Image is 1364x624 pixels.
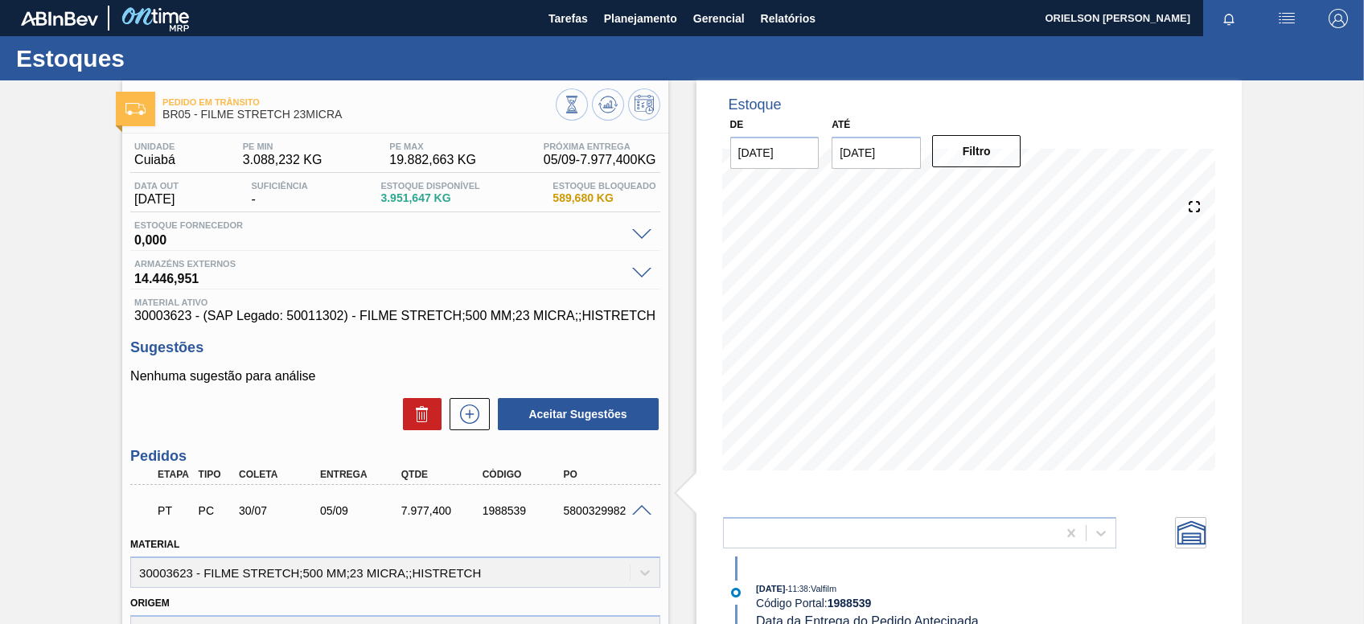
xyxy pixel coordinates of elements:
[592,88,624,121] button: Atualizar Gráfico
[134,298,655,307] span: Material ativo
[130,448,659,465] h3: Pedidos
[154,469,195,480] div: Etapa
[544,153,656,167] span: 05/09 - 7.977,400 KG
[832,119,850,130] label: Até
[134,153,175,167] span: Cuiabá
[130,369,659,384] p: Nenhuma sugestão para análise
[252,181,308,191] span: Suficiência
[756,584,785,593] span: [DATE]
[1277,9,1296,28] img: userActions
[553,192,655,204] span: 589,680 KG
[1329,9,1348,28] img: Logout
[828,597,872,610] strong: 1988539
[832,137,921,169] input: dd/mm/yyyy
[808,584,836,593] span: : Valfilm
[731,588,741,597] img: atual
[316,504,406,517] div: 05/09/2025
[130,597,170,609] label: Origem
[628,88,660,121] button: Programar Estoque
[556,88,588,121] button: Visão Geral dos Estoques
[125,103,146,115] img: Ícone
[162,109,555,121] span: BR05 - FILME STRETCH 23MICRA
[235,504,325,517] div: 30/07/2025
[730,137,820,169] input: dd/mm/yyyy
[395,398,442,430] div: Excluir Sugestões
[397,504,487,517] div: 7.977,400
[730,119,744,130] label: De
[134,269,623,285] span: 14.446,951
[560,504,650,517] div: 5800329982
[490,396,660,432] div: Aceitar Sugestões
[316,469,406,480] div: Entrega
[729,96,782,113] div: Estoque
[932,135,1021,167] button: Filtro
[21,11,98,26] img: TNhmsLtSVTkK8tSr43FrP2fwEKptu5GPRR3wAAAABJRU5ErkJggg==
[479,469,569,480] div: Código
[134,230,623,246] span: 0,000
[389,153,476,167] span: 19.882,663 KG
[158,504,191,517] p: PT
[243,142,323,151] span: PE MIN
[693,9,745,28] span: Gerencial
[397,469,487,480] div: Qtde
[761,9,816,28] span: Relatórios
[134,142,175,151] span: Unidade
[134,192,179,207] span: [DATE]
[16,49,302,68] h1: Estoques
[195,504,236,517] div: Pedido de Compra
[560,469,650,480] div: PO
[1203,7,1255,30] button: Notificações
[389,142,476,151] span: PE MAX
[134,220,623,230] span: Estoque Fornecedor
[243,153,323,167] span: 3.088,232 KG
[235,469,325,480] div: Coleta
[604,9,677,28] span: Planejamento
[544,142,656,151] span: Próxima Entrega
[498,398,659,430] button: Aceitar Sugestões
[786,585,808,593] span: - 11:38
[130,339,659,356] h3: Sugestões
[380,181,479,191] span: Estoque Disponível
[442,398,490,430] div: Nova sugestão
[130,539,179,550] label: Material
[134,309,655,323] span: 30003623 - (SAP Legado: 50011302) - FILME STRETCH;500 MM;23 MICRA;;HISTRETCH
[195,469,236,480] div: Tipo
[134,181,179,191] span: Data out
[134,259,623,269] span: Armazéns externos
[380,192,479,204] span: 3.951,647 KG
[756,597,1138,610] div: Código Portal:
[154,493,195,528] div: Pedido em Trânsito
[248,181,312,207] div: -
[553,181,655,191] span: Estoque Bloqueado
[162,97,555,107] span: Pedido em Trânsito
[479,504,569,517] div: 1988539
[548,9,588,28] span: Tarefas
